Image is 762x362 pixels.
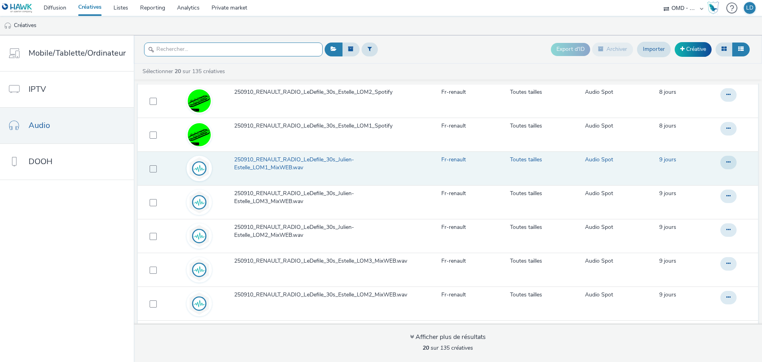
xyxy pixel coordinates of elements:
[716,43,733,56] button: Grille
[707,2,719,14] img: Hawk Academy
[234,156,419,176] a: 250910_RENAULT_RADIO_LeDefile_30s_Julien-Estelle_LOM1_MixWEB.wav
[234,122,419,134] a: 250910_RENAULT_RADIO_LeDefile_30s_Estelle_LOM1_Spotify
[732,43,750,56] button: Liste
[188,191,211,214] img: audio.svg
[659,88,676,96] a: 16 septembre 2025, 9:48
[441,190,466,197] a: Fr-renault
[585,190,613,197] a: Audio Spot
[441,257,466,265] a: Fr-renault
[234,122,396,130] span: 250910_RENAULT_RADIO_LeDefile_30s_Estelle_LOM1_Spotify
[510,156,542,164] a: Toutes tailles
[659,291,676,299] a: 15 septembre 2025, 10:16
[29,156,52,167] span: DOOH
[234,257,410,265] span: 250910_RENAULT_RADIO_LeDefile_30s_Estelle_LOM3_MixWEB.wav
[637,42,671,57] a: Importer
[659,88,676,96] span: 8 jours
[585,122,613,130] a: Audio Spot
[659,122,676,130] span: 8 jours
[659,156,676,164] a: 15 septembre 2025, 10:17
[510,257,542,265] a: Toutes tailles
[234,156,416,172] span: 250910_RENAULT_RADIO_LeDefile_30s_Julien-Estelle_LOM1_MixWEB.wav
[659,122,676,130] a: 16 septembre 2025, 9:47
[675,42,712,56] a: Créative
[659,257,676,265] span: 9 jours
[441,223,466,231] a: Fr-renault
[188,123,211,146] img: d3c93043-41a1-4ede-b9b6-f7f271c2dd8a.jpg
[410,333,486,342] div: Afficher plus de résultats
[234,88,419,100] a: 250910_RENAULT_RADIO_LeDefile_30s_Estelle_LOM2_Spotify
[29,120,50,131] span: Audio
[234,257,419,269] a: 250910_RENAULT_RADIO_LeDefile_30s_Estelle_LOM3_MixWEB.wav
[592,43,633,56] button: Archiver
[234,291,410,299] span: 250910_RENAULT_RADIO_LeDefile_30s_Estelle_LOM2_MixWEB.wav
[234,88,396,96] span: 250910_RENAULT_RADIO_LeDefile_30s_Estelle_LOM2_Spotify
[659,223,676,231] span: 9 jours
[510,122,542,130] a: Toutes tailles
[188,258,211,281] img: audio.svg
[746,2,753,14] div: LD
[234,190,416,206] span: 250910_RENAULT_RADIO_LeDefile_30s_Julien-Estelle_LOM3_MixWEB.wav
[510,190,542,197] a: Toutes tailles
[585,223,613,231] a: Audio Spot
[188,225,211,248] img: audio.svg
[234,223,416,240] span: 250910_RENAULT_RADIO_LeDefile_30s_Julien-Estelle_LOM2_MixWEB.wav
[659,156,676,163] span: 9 jours
[441,122,466,130] a: Fr-renault
[234,190,419,210] a: 250910_RENAULT_RADIO_LeDefile_30s_Julien-Estelle_LOM3_MixWEB.wav
[441,156,466,164] a: Fr-renault
[441,291,466,299] a: Fr-renault
[707,2,722,14] a: Hawk Academy
[29,83,46,95] span: IPTV
[423,344,429,352] strong: 20
[2,3,33,13] img: undefined Logo
[551,43,590,56] button: Export d'ID
[29,47,126,59] span: Mobile/Tablette/Ordinateur
[175,68,181,75] strong: 20
[659,223,676,231] a: 15 septembre 2025, 10:17
[144,43,323,56] input: Rechercher...
[188,292,211,315] img: audio.svg
[510,88,542,96] a: Toutes tailles
[510,223,542,231] a: Toutes tailles
[188,157,211,180] img: audio.svg
[659,257,676,265] a: 15 septembre 2025, 10:16
[234,291,419,303] a: 250910_RENAULT_RADIO_LeDefile_30s_Estelle_LOM2_MixWEB.wav
[585,291,613,299] a: Audio Spot
[234,223,419,244] a: 250910_RENAULT_RADIO_LeDefile_30s_Julien-Estelle_LOM2_MixWEB.wav
[423,344,473,352] span: sur 135 créatives
[4,22,12,30] img: audio
[659,190,676,197] a: 15 septembre 2025, 10:17
[142,68,228,75] a: Sélectionner sur 135 créatives
[441,88,466,96] a: Fr-renault
[585,156,613,164] a: Audio Spot
[659,190,676,197] span: 9 jours
[585,88,613,96] a: Audio Spot
[188,89,211,112] img: e143b9bd-ea29-4f27-ae7b-54e3ca6d40e7.jpg
[659,291,676,298] span: 9 jours
[510,291,542,299] a: Toutes tailles
[585,257,613,265] a: Audio Spot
